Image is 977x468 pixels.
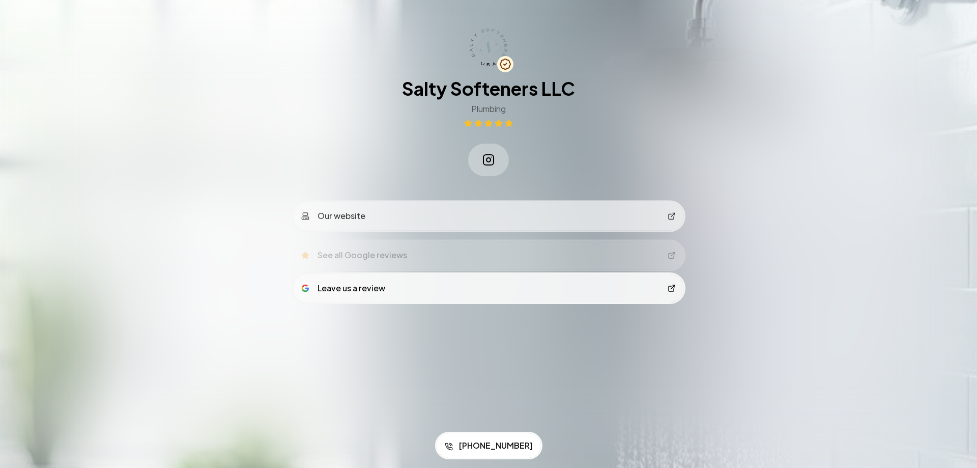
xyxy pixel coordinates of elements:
h1: Salty Softeners LLC [402,78,575,99]
a: Our website [293,201,684,229]
h3: Plumbing [471,103,506,115]
img: google logo [301,284,309,292]
img: Salty Softeners LLC [470,29,507,66]
div: Our website [301,209,365,221]
a: [PHONE_NUMBER] [437,433,541,458]
div: See all Google reviews [301,245,407,258]
a: See all Google reviews [293,237,684,266]
div: Leave us a review [301,282,385,294]
a: google logoLeave us a review [293,274,684,302]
